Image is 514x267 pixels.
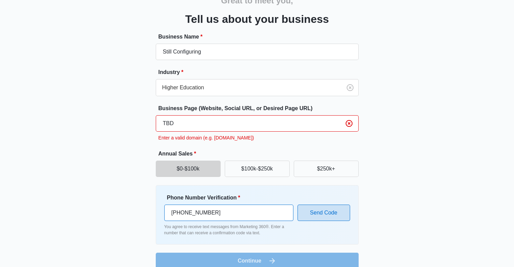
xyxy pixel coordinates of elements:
[158,33,361,41] label: Business Name
[158,134,359,142] p: Enter a valid domain (e.g. [DOMAIN_NAME])
[156,44,359,60] input: e.g. Jane's Plumbing
[156,115,359,132] input: e.g. janesplumbing.com
[158,104,361,113] label: Business Page (Website, Social URL, or Desired Page URL)
[345,82,356,93] button: Clear
[158,150,361,158] label: Annual Sales
[185,11,329,27] h3: Tell us about your business
[225,161,290,177] button: $100k-$250k
[294,161,359,177] button: $250k+
[167,194,296,202] label: Phone Number Verification
[297,205,350,221] button: Send Code
[164,205,293,221] input: Ex. +1-555-555-5555
[158,68,361,76] label: Industry
[156,161,221,177] button: $0-$100k
[344,118,355,129] button: Clear
[164,224,293,236] p: You agree to receive text messages from Marketing 360®. Enter a number that can receive a confirm...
